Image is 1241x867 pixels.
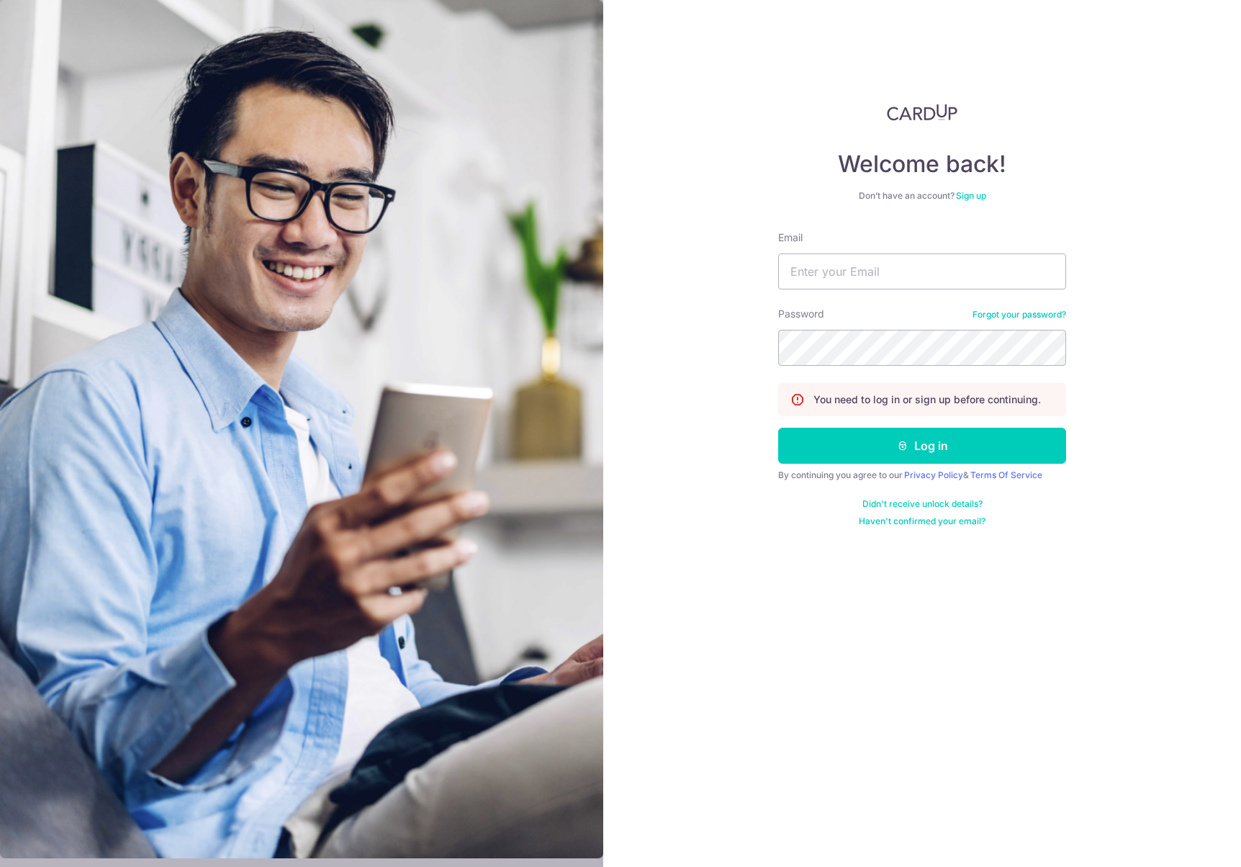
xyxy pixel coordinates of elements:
img: CardUp Logo [887,104,957,121]
a: Haven't confirmed your email? [859,516,985,527]
label: Password [778,307,824,321]
a: Forgot your password? [973,309,1066,320]
input: Enter your Email [778,253,1066,289]
div: Don’t have an account? [778,190,1066,202]
a: Sign up [956,190,986,201]
a: Privacy Policy [904,470,963,480]
button: Log in [778,428,1066,464]
h4: Welcome back! [778,150,1066,179]
a: Didn't receive unlock details? [862,498,983,510]
a: Terms Of Service [970,470,1042,480]
label: Email [778,230,803,245]
div: By continuing you agree to our & [778,470,1066,481]
p: You need to log in or sign up before continuing. [813,392,1041,407]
